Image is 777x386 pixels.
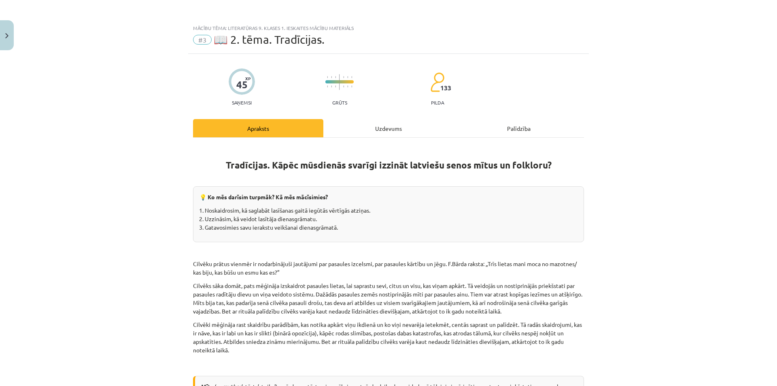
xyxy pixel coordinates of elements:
[343,85,344,87] img: icon-short-line-57e1e144782c952c97e751825c79c345078a6d821885a25fce030b3d8c18986b.svg
[193,35,212,45] span: #3
[339,74,340,90] img: icon-long-line-d9ea69661e0d244f92f715978eff75569469978d946b2353a9bb055b3ed8787d.svg
[193,260,584,277] p: Cilvēku prātus vienmēr ir nodarbinājuši jautājumi par pasaules izcelsmi, par pasaules kārtību un ...
[335,85,336,87] img: icon-short-line-57e1e144782c952c97e751825c79c345078a6d821885a25fce030b3d8c18986b.svg
[193,282,584,316] p: Cilvēks sāka domāt, pats mēģināja izskaidrot pasaules lietas, lai saprastu sevi, citus un visu, k...
[193,320,584,354] p: Cilvēki mēģināja rast skaidrību parādībām, kas notika apkārt viņu ikdienā un ko viņi nevarēja iet...
[205,215,577,223] li: Uzzināsim, kā veidot lasītāja dienasgrāmatu.
[431,100,444,105] p: pilda
[343,76,344,78] img: icon-short-line-57e1e144782c952c97e751825c79c345078a6d821885a25fce030b3d8c18986b.svg
[5,33,8,38] img: icon-close-lesson-0947bae3869378f0d4975bcd49f059093ad1ed9edebbc8119c70593378902aed.svg
[331,76,332,78] img: icon-short-line-57e1e144782c952c97e751825c79c345078a6d821885a25fce030b3d8c18986b.svg
[214,33,325,46] span: 📖 2. tēma. Tradīcijas.
[347,85,348,87] img: icon-short-line-57e1e144782c952c97e751825c79c345078a6d821885a25fce030b3d8c18986b.svg
[331,85,332,87] img: icon-short-line-57e1e144782c952c97e751825c79c345078a6d821885a25fce030b3d8c18986b.svg
[205,223,577,232] li: Gatavosimies savu ierakstu veikšanai dienasgrāmatā.
[193,25,584,31] div: Mācību tēma: Literatūras 9. klases 1. ieskaites mācību materiāls
[440,84,451,92] span: 133
[193,119,323,137] div: Apraksts
[347,76,348,78] img: icon-short-line-57e1e144782c952c97e751825c79c345078a6d821885a25fce030b3d8c18986b.svg
[236,79,248,90] div: 45
[351,85,352,87] img: icon-short-line-57e1e144782c952c97e751825c79c345078a6d821885a25fce030b3d8c18986b.svg
[327,85,328,87] img: icon-short-line-57e1e144782c952c97e751825c79c345078a6d821885a25fce030b3d8c18986b.svg
[205,206,577,215] li: Noskaidrosim, kā saglabāt lasīšanas gaitā iegūtās vērtīgās atziņas.
[351,76,352,78] img: icon-short-line-57e1e144782c952c97e751825c79c345078a6d821885a25fce030b3d8c18986b.svg
[323,119,454,137] div: Uzdevums
[430,72,444,92] img: students-c634bb4e5e11cddfef0936a35e636f08e4e9abd3cc4e673bd6f9a4125e45ecb1.svg
[335,76,336,78] img: icon-short-line-57e1e144782c952c97e751825c79c345078a6d821885a25fce030b3d8c18986b.svg
[200,193,328,200] strong: 💡 Ko mēs darīsim turpmāk? Kā mēs mācīsimies?
[245,76,251,81] span: XP
[226,159,552,171] b: Tradīcijas. Kāpēc mūsdienās svarīgi izzināt latviešu senos mītus un folkloru?
[454,119,584,137] div: Palīdzība
[332,100,347,105] p: Grūts
[327,76,328,78] img: icon-short-line-57e1e144782c952c97e751825c79c345078a6d821885a25fce030b3d8c18986b.svg
[229,100,255,105] p: Saņemsi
